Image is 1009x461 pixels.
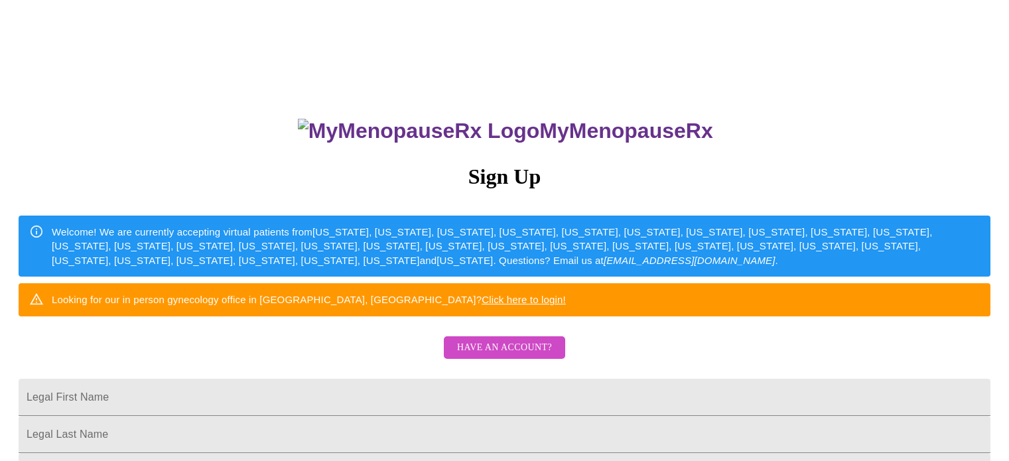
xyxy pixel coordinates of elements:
a: Have an account? [440,351,569,362]
a: Click here to login! [482,294,566,305]
div: Looking for our in person gynecology office in [GEOGRAPHIC_DATA], [GEOGRAPHIC_DATA]? [52,287,566,312]
span: Have an account? [457,340,552,356]
h3: MyMenopauseRx [21,119,991,143]
div: Welcome! We are currently accepting virtual patients from [US_STATE], [US_STATE], [US_STATE], [US... [52,220,980,273]
button: Have an account? [444,336,565,360]
h3: Sign Up [19,165,990,189]
em: [EMAIL_ADDRESS][DOMAIN_NAME] [604,255,775,266]
img: MyMenopauseRx Logo [298,119,539,143]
